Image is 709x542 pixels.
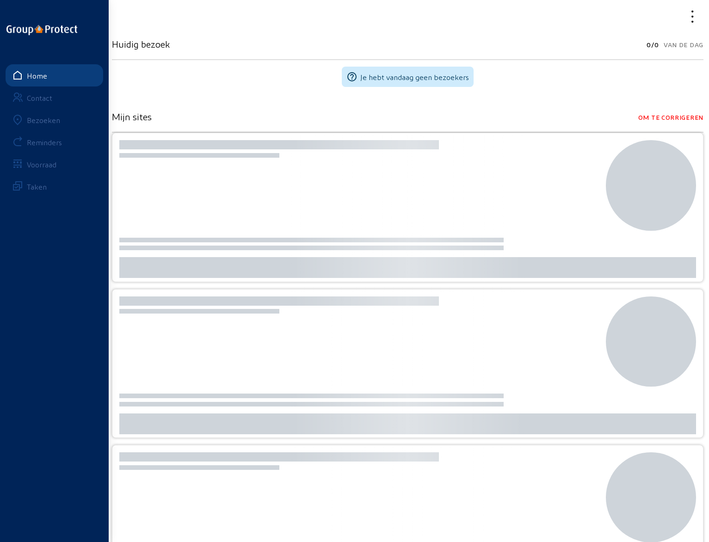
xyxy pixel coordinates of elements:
[27,138,62,147] div: Reminders
[360,73,469,81] span: Je hebt vandaag geen bezoekers
[664,38,703,51] span: Van de dag
[6,109,103,131] a: Bezoeken
[647,38,659,51] span: 0/0
[27,93,52,102] div: Contact
[27,182,47,191] div: Taken
[346,71,358,82] mat-icon: help_outline
[638,111,703,124] span: Om te corrigeren
[6,64,103,86] a: Home
[112,38,170,49] h3: Huidig bezoek
[6,86,103,109] a: Contact
[112,111,152,122] h3: Mijn sites
[27,116,60,124] div: Bezoeken
[6,153,103,175] a: Voorraad
[6,175,103,197] a: Taken
[6,131,103,153] a: Reminders
[6,25,77,35] img: logo-oneline.png
[27,160,56,169] div: Voorraad
[27,71,47,80] div: Home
